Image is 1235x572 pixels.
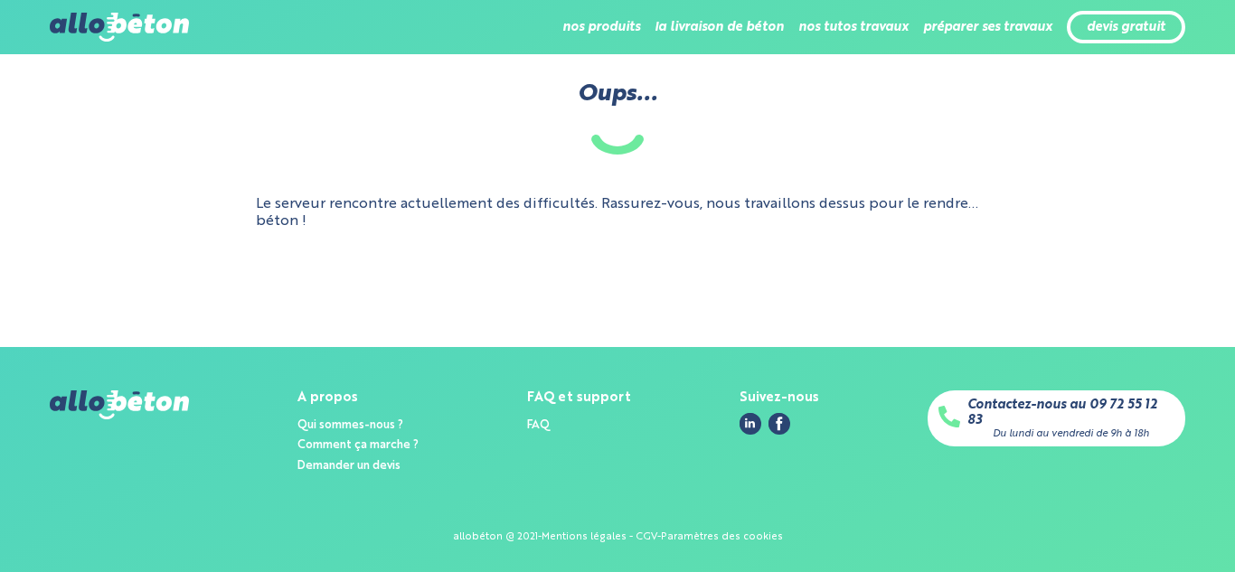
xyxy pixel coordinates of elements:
[657,531,661,543] div: -
[297,460,401,472] a: Demander un devis
[50,390,189,419] img: allobéton
[256,196,979,230] p: Le serveur rencontre actuellement des difficultés. Rassurez-vous, nous travaillons dessus pour le...
[636,531,657,542] a: CGV
[542,531,627,542] a: Mentions légales
[798,5,909,49] li: nos tutos travaux
[629,531,633,542] span: -
[562,5,640,49] li: nos produits
[50,13,189,42] img: allobéton
[453,531,538,543] div: allobéton @ 2021
[297,419,403,431] a: Qui sommes-nous ?
[1087,20,1165,35] a: devis gratuit
[527,419,550,431] a: FAQ
[661,531,783,542] a: Paramètres des cookies
[1074,502,1215,552] iframe: Help widget launcher
[993,428,1149,440] div: Du lundi au vendredi de 9h à 18h
[527,390,631,406] div: FAQ et support
[740,390,819,406] div: Suivez-nous
[655,5,784,49] li: la livraison de béton
[923,5,1052,49] li: préparer ses travaux
[538,531,542,543] div: -
[297,390,419,406] div: A propos
[297,439,419,451] a: Comment ça marche ?
[967,398,1174,427] a: Contactez-nous au 09 72 55 12 83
